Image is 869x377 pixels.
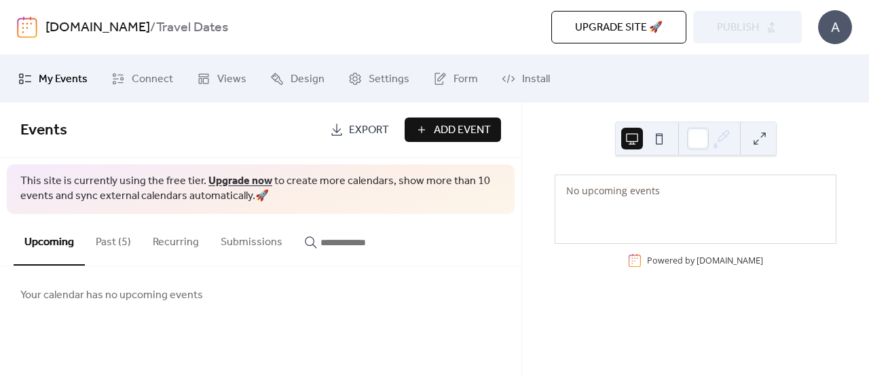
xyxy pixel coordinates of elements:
[17,16,37,38] img: logo
[142,214,210,264] button: Recurring
[423,60,488,97] a: Form
[217,71,246,88] span: Views
[210,214,293,264] button: Submissions
[349,122,389,139] span: Export
[566,183,825,198] div: No upcoming events
[697,255,763,266] a: [DOMAIN_NAME]
[45,15,150,41] a: [DOMAIN_NAME]
[818,10,852,44] div: A
[338,60,420,97] a: Settings
[208,170,272,192] a: Upgrade now
[20,174,501,204] span: This site is currently using the free tier. to create more calendars, show more than 10 events an...
[260,60,335,97] a: Design
[522,71,550,88] span: Install
[156,15,228,41] b: Travel Dates
[101,60,183,97] a: Connect
[150,15,156,41] b: /
[434,122,491,139] span: Add Event
[369,71,409,88] span: Settings
[187,60,257,97] a: Views
[132,71,173,88] span: Connect
[454,71,478,88] span: Form
[647,255,763,266] div: Powered by
[85,214,142,264] button: Past (5)
[492,60,560,97] a: Install
[291,71,325,88] span: Design
[320,118,399,142] a: Export
[20,115,67,145] span: Events
[39,71,88,88] span: My Events
[8,60,98,97] a: My Events
[14,214,85,266] button: Upcoming
[20,287,203,304] span: Your calendar has no upcoming events
[551,11,686,43] button: Upgrade site 🚀
[575,20,663,36] span: Upgrade site 🚀
[405,118,501,142] button: Add Event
